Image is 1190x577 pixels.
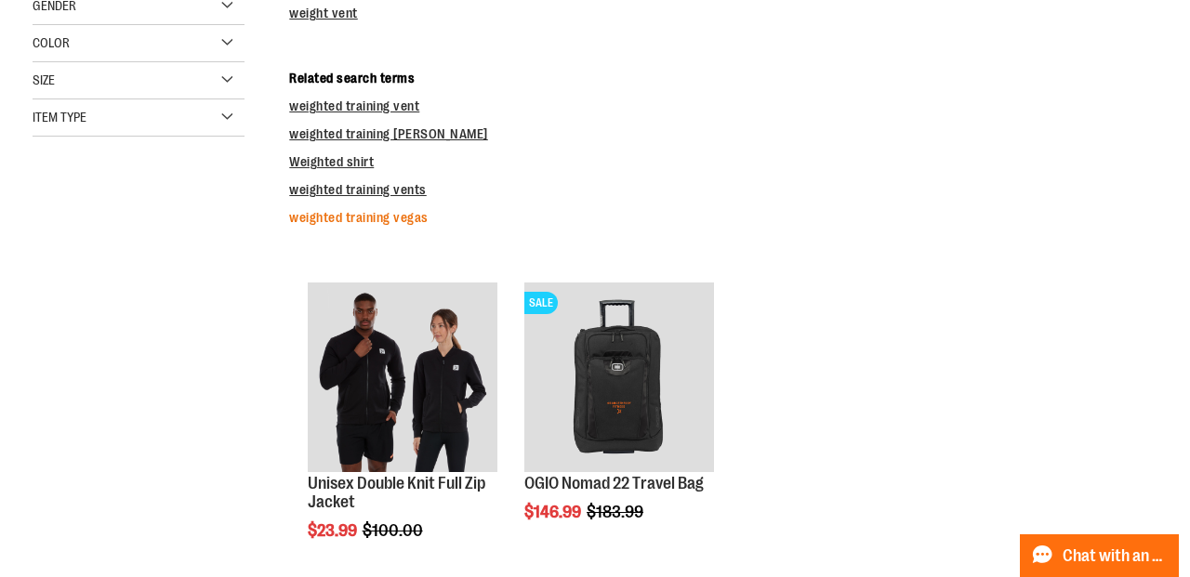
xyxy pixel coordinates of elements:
[289,69,1157,87] dt: Related search terms
[363,521,426,540] span: $100.00
[289,210,429,225] a: weighted training vegas
[524,282,714,472] img: Product image for OGIO Nomad 22 Travel Bag
[1020,534,1180,577] button: Chat with an Expert
[33,110,86,125] span: Item Type
[33,72,55,87] span: Size
[289,98,419,113] a: weighted training vent
[289,182,427,197] a: weighted training vents
[308,521,360,540] span: $23.99
[308,474,485,511] a: Unisex Double Knit Full Zip Jacket
[33,35,70,50] span: Color
[524,474,704,492] a: OGIO Nomad 22 Travel Bag
[308,282,497,472] img: Product image for Unisex Double Knit Full Zip Jacket
[1063,547,1168,565] span: Chat with an Expert
[524,503,584,521] span: $146.99
[289,154,374,169] a: Weighted shirt
[289,6,358,20] a: weight vent
[524,292,558,314] span: SALE
[289,126,488,141] a: weighted training [PERSON_NAME]
[515,273,723,569] div: product
[587,503,646,521] span: $183.99
[308,282,497,475] a: Product image for Unisex Double Knit Full Zip Jacket
[524,282,714,475] a: Product image for OGIO Nomad 22 Travel BagSALE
